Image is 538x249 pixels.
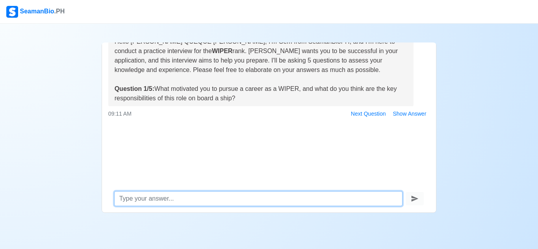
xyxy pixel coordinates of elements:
[115,37,408,103] div: Hello [PERSON_NAME] QUEQUE [PERSON_NAME], I'm Gem from SeamanBioPH, and I'm here to conduct a pra...
[212,48,232,54] strong: WIPER
[115,85,154,92] strong: Question 1/5:
[6,6,18,18] img: Logo
[6,6,65,18] div: SeamanBio
[390,108,430,120] button: Show Answer
[108,108,430,120] div: 09:11 AM
[347,108,390,120] button: Next Question
[54,8,65,15] span: .PH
